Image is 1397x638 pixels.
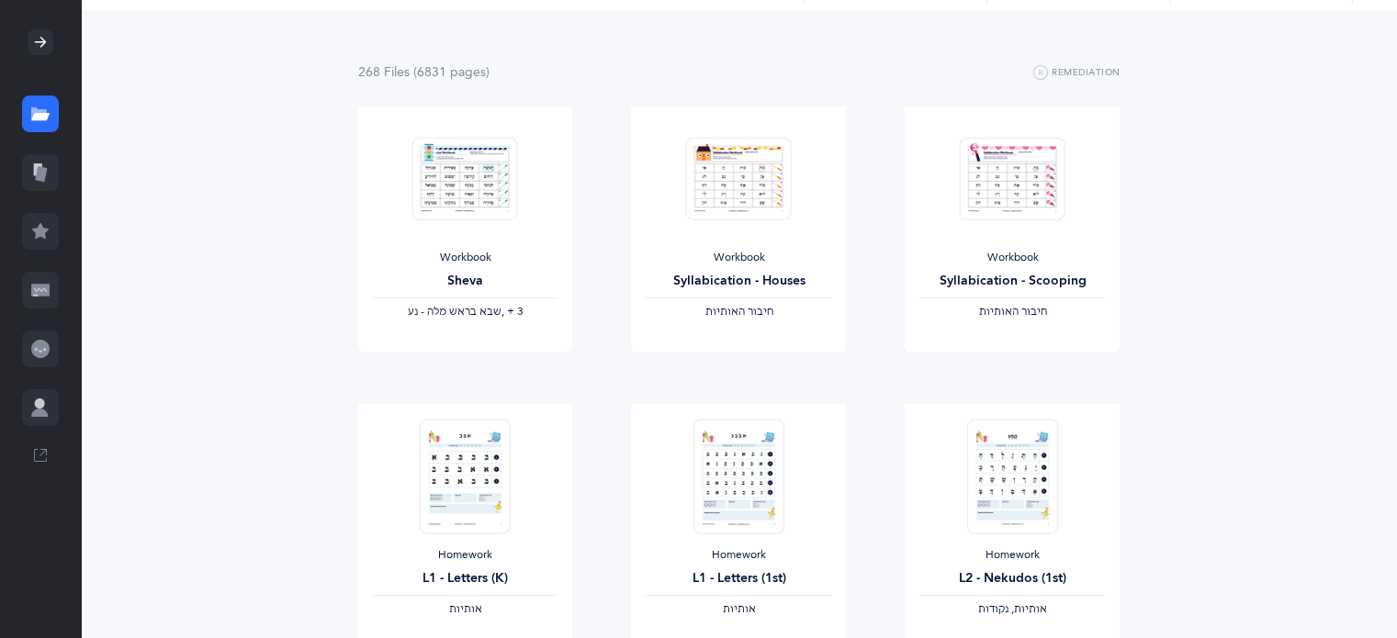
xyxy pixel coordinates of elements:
span: (6831 page ) [413,65,490,80]
span: ‫שבא בראש מלה - נע‬ [407,305,501,318]
span: s [404,65,410,80]
img: Syllabication-Workbook-Level-1-EN_Red_Houses_thumbnail_1741114032.png [686,137,792,220]
span: ‫חיבור האותיות‬ [978,305,1046,318]
span: ‫חיבור האותיות‬ [704,305,772,318]
div: Homework [919,548,1105,563]
span: ‫אותיות‬ [722,602,755,615]
div: Homework [646,548,831,563]
button: Remediation [1033,62,1121,84]
span: 268 File [358,65,410,80]
span: ‫אותיות, נקודות‬ [978,602,1047,615]
div: Syllabication - Scooping [919,272,1105,291]
span: s [480,65,486,80]
div: Syllabication - Houses [646,272,831,291]
div: L2 - Nekudos (1st) [919,569,1105,588]
span: ‫אותיות‬ [448,602,481,615]
div: Workbook [919,251,1105,265]
img: Homework_L1_Letters_O_Red_EN_thumbnail_1731215195.png [693,419,783,533]
div: L1 - Letters (1st) [646,569,831,588]
img: Homework_L1_Letters_R_EN_thumbnail_1731214661.png [420,419,510,533]
div: ‪, + 3‬ [373,305,558,319]
div: L1 - Letters (K) [373,569,558,588]
div: Workbook [646,251,831,265]
img: Homework_L2_Nekudos_R_EN_1_thumbnail_1731617499.png [967,419,1057,533]
div: Workbook [373,251,558,265]
img: Syllabication-Workbook-Level-1-EN_Red_Scooping_thumbnail_1741114434.png [960,137,1065,220]
div: Homework [373,548,558,563]
div: Sheva [373,272,558,291]
img: Sheva-Workbook-Red_EN_thumbnail_1754012358.png [412,137,518,220]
